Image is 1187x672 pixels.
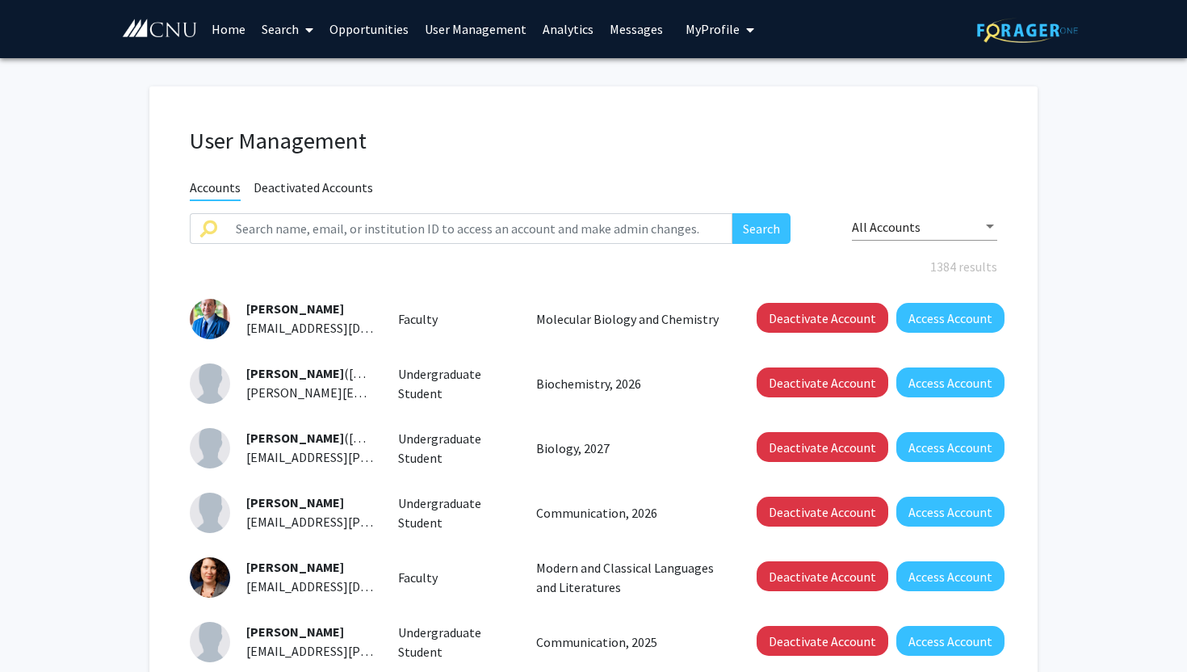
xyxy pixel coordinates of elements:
button: Deactivate Account [757,367,888,397]
h1: User Management [190,127,997,155]
div: Undergraduate Student [386,429,525,468]
img: ForagerOne Logo [977,18,1078,43]
div: 1384 results [178,257,1009,276]
a: Home [203,1,254,57]
button: Deactivate Account [757,303,888,333]
button: Access Account [896,626,1005,656]
span: Deactivated Accounts [254,179,373,199]
span: [PERSON_NAME] [246,494,344,510]
button: Access Account [896,497,1005,527]
span: [EMAIL_ADDRESS][PERSON_NAME][DOMAIN_NAME] [246,514,539,530]
a: User Management [417,1,535,57]
span: ([PERSON_NAME].[PERSON_NAME].23) [246,365,563,381]
button: Access Account [896,432,1005,462]
img: Profile Picture [190,428,230,468]
img: Profile Picture [190,557,230,598]
p: Molecular Biology and Chemistry [536,309,720,329]
img: Profile Picture [190,493,230,533]
div: Faculty [386,309,525,329]
img: Profile Picture [190,622,230,662]
button: Access Account [896,303,1005,333]
p: Communication, 2025 [536,632,720,652]
p: Biochemistry, 2026 [536,374,720,393]
button: Deactivate Account [757,626,888,656]
p: Modern and Classical Languages and Literatures [536,558,720,597]
button: Access Account [896,561,1005,591]
a: Opportunities [321,1,417,57]
span: [EMAIL_ADDRESS][DOMAIN_NAME] [246,578,443,594]
span: [PERSON_NAME] [246,430,344,446]
span: All Accounts [852,219,921,235]
span: My Profile [686,21,740,37]
button: Deactivate Account [757,497,888,527]
div: Undergraduate Student [386,493,525,532]
span: [PERSON_NAME] [246,365,344,381]
img: Profile Picture [190,363,230,404]
button: Search [732,213,791,244]
span: ([PERSON_NAME].[PERSON_NAME].23) [246,430,563,446]
p: Communication, 2026 [536,503,720,523]
p: Biology, 2027 [536,439,720,458]
input: Search name, email, or institution ID to access an account and make admin changes. [226,213,732,244]
span: [EMAIL_ADDRESS][PERSON_NAME][DOMAIN_NAME] [246,643,539,659]
span: [PERSON_NAME] [246,559,344,575]
span: [EMAIL_ADDRESS][DOMAIN_NAME] [246,320,443,336]
button: Deactivate Account [757,432,888,462]
span: [PERSON_NAME] [246,300,344,317]
div: Undergraduate Student [386,623,525,661]
img: Christopher Newport University Logo [121,19,198,39]
img: Profile Picture [190,299,230,339]
span: [PERSON_NAME] [246,624,344,640]
a: Messages [602,1,671,57]
div: Faculty [386,568,525,587]
div: Undergraduate Student [386,364,525,403]
a: Search [254,1,321,57]
span: Accounts [190,179,241,201]
button: Access Account [896,367,1005,397]
span: [PERSON_NAME][EMAIL_ADDRESS][PERSON_NAME][DOMAIN_NAME] [246,384,635,401]
button: Deactivate Account [757,561,888,591]
span: [EMAIL_ADDRESS][PERSON_NAME][DOMAIN_NAME] [246,449,539,465]
a: Analytics [535,1,602,57]
iframe: Chat [12,599,69,660]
